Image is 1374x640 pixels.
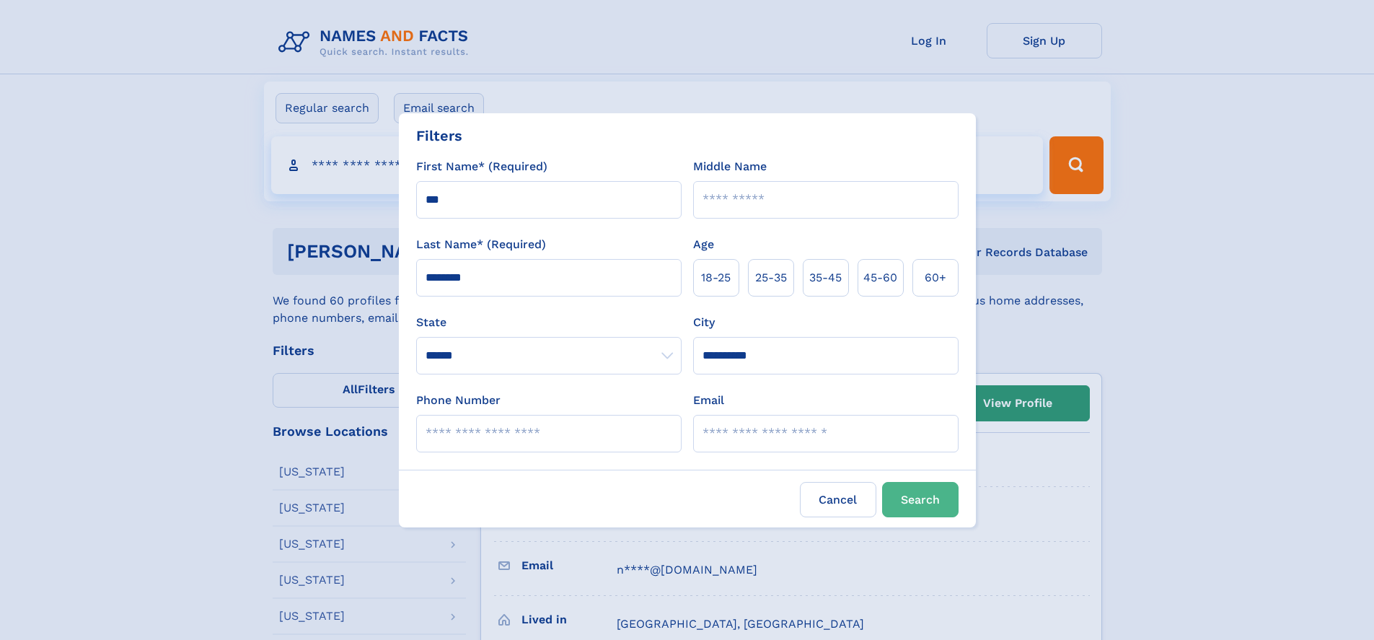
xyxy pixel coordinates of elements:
button: Search [882,482,959,517]
span: 25‑35 [755,269,787,286]
label: Last Name* (Required) [416,236,546,253]
label: First Name* (Required) [416,158,547,175]
div: Filters [416,125,462,146]
label: City [693,314,715,331]
span: 18‑25 [701,269,731,286]
label: State [416,314,682,331]
label: Email [693,392,724,409]
label: Middle Name [693,158,767,175]
span: 35‑45 [809,269,842,286]
span: 45‑60 [863,269,897,286]
label: Age [693,236,714,253]
label: Phone Number [416,392,501,409]
label: Cancel [800,482,876,517]
span: 60+ [925,269,946,286]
